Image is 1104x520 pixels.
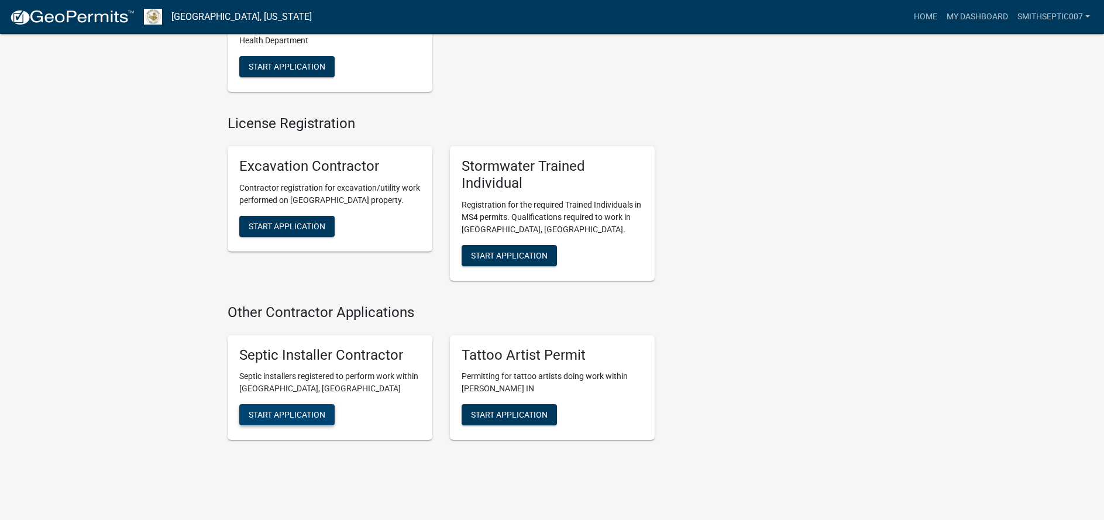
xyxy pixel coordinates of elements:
[462,370,643,395] p: Permitting for tattoo artists doing work within [PERSON_NAME] IN
[462,199,643,236] p: Registration for the required Trained Individuals in MS4 permits. Qualifications required to work...
[462,347,643,364] h5: Tattoo Artist Permit
[239,22,421,47] p: Apply for a Septic Permit with Howard County Health Department
[239,404,335,425] button: Start Application
[228,115,655,132] h4: License Registration
[909,6,942,28] a: Home
[249,62,325,71] span: Start Application
[239,370,421,395] p: Septic installers registered to perform work within [GEOGRAPHIC_DATA], [GEOGRAPHIC_DATA]
[239,347,421,364] h5: Septic Installer Contractor
[171,7,312,27] a: [GEOGRAPHIC_DATA], [US_STATE]
[249,410,325,419] span: Start Application
[239,56,335,77] button: Start Application
[228,304,655,450] wm-workflow-list-section: Other Contractor Applications
[462,245,557,266] button: Start Application
[239,182,421,206] p: Contractor registration for excavation/utility work performed on [GEOGRAPHIC_DATA] property.
[462,404,557,425] button: Start Application
[1013,6,1095,28] a: Smithseptic007
[471,250,548,260] span: Start Application
[942,6,1013,28] a: My Dashboard
[239,158,421,175] h5: Excavation Contractor
[462,158,643,192] h5: Stormwater Trained Individual
[144,9,162,25] img: Howard County, Indiana
[239,216,335,237] button: Start Application
[471,410,548,419] span: Start Application
[249,222,325,231] span: Start Application
[228,304,655,321] h4: Other Contractor Applications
